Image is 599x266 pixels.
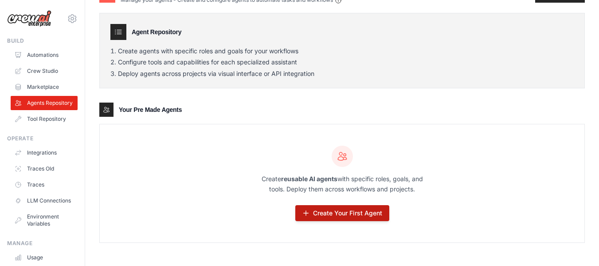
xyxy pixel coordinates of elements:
a: LLM Connections [11,194,78,208]
a: Usage [11,250,78,265]
p: Create with specific roles, goals, and tools. Deploy them across workflows and projects. [257,174,427,195]
strong: reusable AI agents [281,175,337,183]
img: Logo [7,10,51,27]
div: Manage [7,240,78,247]
a: Agents Repository [11,96,78,110]
h3: Agent Repository [132,28,181,36]
li: Create agents with specific roles and goals for your workflows [110,47,574,55]
a: Environment Variables [11,210,78,231]
a: Integrations [11,146,78,160]
li: Deploy agents across projects via visual interface or API integration [110,70,574,78]
a: Crew Studio [11,64,78,78]
a: Tool Repository [11,112,78,126]
a: Marketplace [11,80,78,94]
a: Traces [11,178,78,192]
li: Configure tools and capabilities for each specialized assistant [110,58,574,66]
a: Traces Old [11,162,78,176]
div: Operate [7,135,78,142]
a: Automations [11,48,78,62]
h3: Your Pre Made Agents [119,105,182,114]
a: Create Your First Agent [295,205,389,221]
div: Build [7,37,78,44]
